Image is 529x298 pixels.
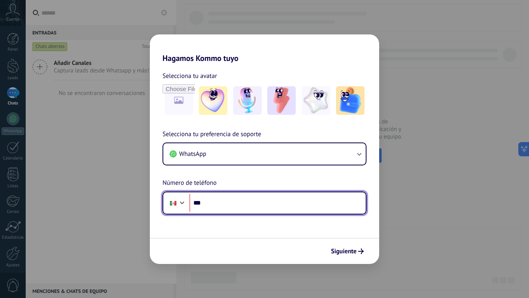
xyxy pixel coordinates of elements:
span: Selecciona tu avatar [162,71,217,81]
img: -1.jpeg [199,86,227,115]
span: Número de teléfono [162,178,217,188]
button: WhatsApp [163,143,366,165]
h2: Hagamos Kommo tuyo [150,34,379,63]
span: Selecciona tu preferencia de soporte [162,129,261,140]
div: Mexico: + 52 [166,195,181,211]
img: -4.jpeg [302,86,330,115]
img: -5.jpeg [336,86,365,115]
img: -3.jpeg [267,86,296,115]
img: -2.jpeg [233,86,262,115]
span: WhatsApp [179,150,206,158]
span: Siguiente [331,249,357,254]
button: Siguiente [327,245,367,258]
